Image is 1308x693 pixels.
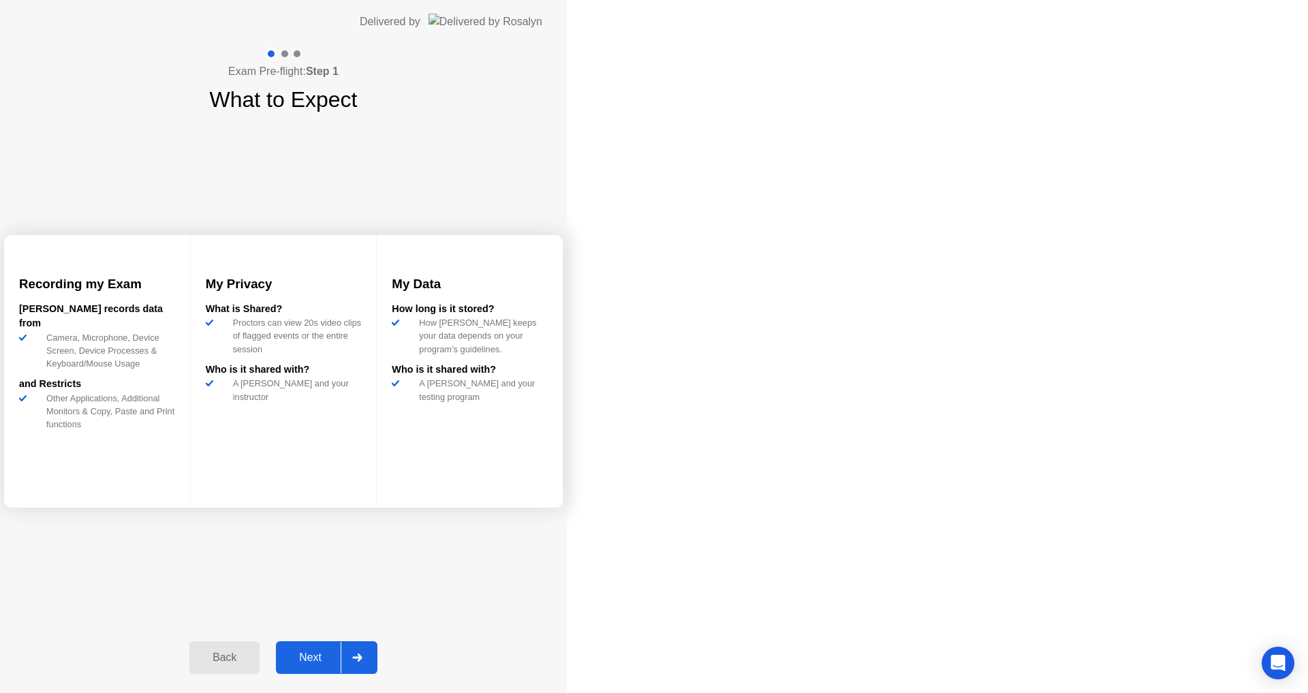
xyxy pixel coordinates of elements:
h4: Exam Pre-flight: [228,63,339,80]
h1: What to Expect [210,83,358,116]
div: and Restricts [19,377,175,392]
div: Camera, Microphone, Device Screen, Device Processes & Keyboard/Mouse Usage [41,331,175,371]
div: Delivered by [360,14,420,30]
button: Back [189,641,260,674]
div: Back [193,651,255,664]
h3: My Data [392,275,548,294]
div: Other Applications, Additional Monitors & Copy, Paste and Print functions [41,392,175,431]
div: A [PERSON_NAME] and your instructor [228,377,362,403]
h3: Recording my Exam [19,275,175,294]
button: Next [276,641,377,674]
div: What is Shared? [206,302,362,317]
div: Open Intercom Messenger [1262,647,1294,679]
h3: My Privacy [206,275,362,294]
div: A [PERSON_NAME] and your testing program [414,377,548,403]
div: Proctors can view 20s video clips of flagged events or the entire session [228,316,362,356]
div: [PERSON_NAME] records data from [19,302,175,331]
div: Who is it shared with? [392,363,548,378]
div: How long is it stored? [392,302,548,317]
div: How [PERSON_NAME] keeps your data depends on your program’s guidelines. [414,316,548,356]
b: Step 1 [306,65,339,77]
div: Who is it shared with? [206,363,362,378]
img: Delivered by Rosalyn [429,14,542,29]
div: Next [280,651,341,664]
